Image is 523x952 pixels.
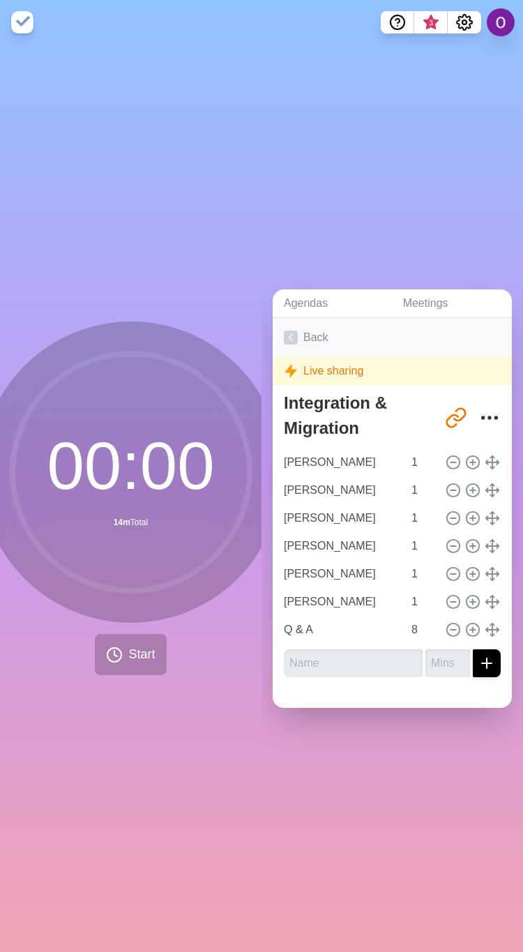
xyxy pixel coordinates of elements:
[273,289,392,318] a: Agendas
[392,289,512,318] a: Meetings
[273,357,512,385] div: Live sharing
[278,476,403,504] input: Name
[406,616,439,644] input: Mins
[278,448,403,476] input: Name
[406,560,439,588] input: Mins
[128,645,155,664] span: Start
[442,404,470,432] button: Share link
[278,504,403,532] input: Name
[278,588,403,616] input: Name
[406,504,439,532] input: Mins
[406,588,439,616] input: Mins
[278,616,403,644] input: Name
[448,11,481,33] button: Settings
[425,649,470,677] input: Mins
[284,649,423,677] input: Name
[11,11,33,33] img: timeblocks logo
[406,476,439,504] input: Mins
[278,532,403,560] input: Name
[425,17,437,29] span: 3
[381,11,414,33] button: Help
[406,448,439,476] input: Mins
[414,11,448,33] button: What’s new
[476,404,503,432] button: More
[273,318,512,357] a: Back
[278,560,403,588] input: Name
[406,532,439,560] input: Mins
[95,634,166,675] button: Start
